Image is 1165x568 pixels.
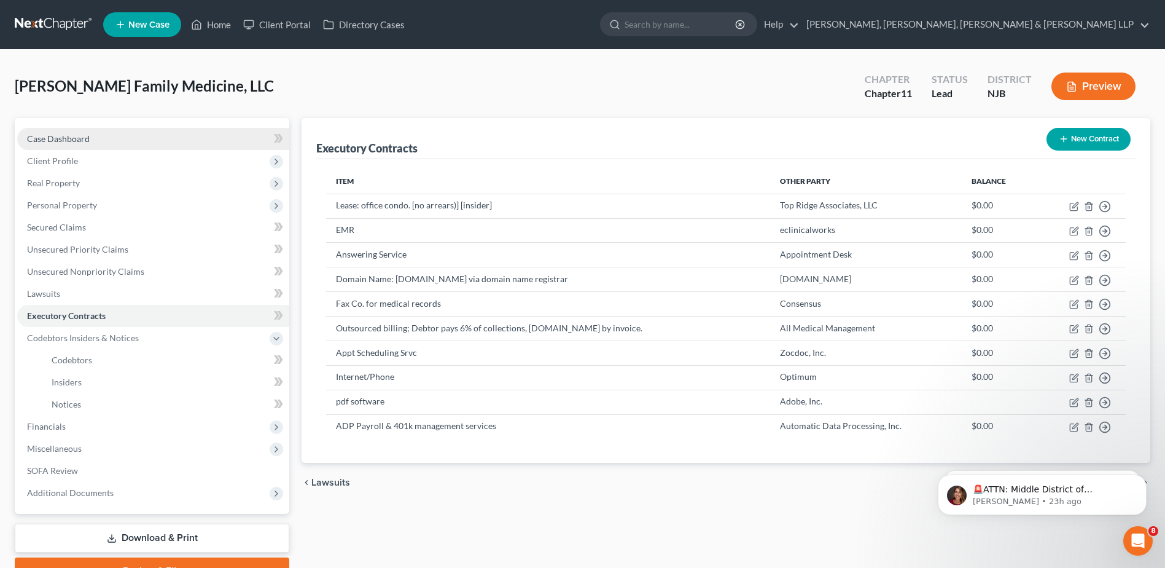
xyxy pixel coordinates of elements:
td: ADP Payroll & 401k management services [326,414,770,438]
a: Unsecured Priority Claims [17,239,289,261]
a: Help [758,14,799,36]
iframe: Intercom live chat [1123,526,1153,556]
a: Download & Print [15,524,289,553]
span: 11 [901,87,912,99]
td: Lease: office condo. [no arrears)] [insider] [326,194,770,218]
a: Client Portal [237,14,317,36]
i: chevron_left [302,478,311,487]
td: Answering Service [326,243,770,267]
td: $0.00 [962,292,1035,317]
td: Appt Scheduling Srvc [326,341,770,365]
div: Chapter [865,87,912,101]
th: Other Party [770,169,962,194]
a: Secured Claims [17,216,289,239]
td: $0.00 [962,317,1035,341]
td: Internet/Phone [326,365,770,390]
span: Additional Documents [27,487,114,498]
span: Miscellaneous [27,443,82,454]
a: Lawsuits [17,283,289,305]
td: EMR [326,218,770,243]
td: All Medical Management [770,317,962,341]
span: Case Dashboard [27,133,90,144]
td: Outsourced billing; Debtor pays 6% of collections, [DOMAIN_NAME] by invoice. [326,317,770,341]
td: Automatic Data Processing, Inc. [770,414,962,438]
th: Item [326,169,770,194]
iframe: Intercom notifications message [919,449,1165,535]
div: Lead [932,87,968,101]
span: Notices [52,399,81,409]
td: $0.00 [962,243,1035,267]
div: District [988,73,1032,87]
div: NJB [988,87,1032,101]
button: New Contract [1046,128,1131,151]
td: Fax Co. for medical records [326,292,770,317]
td: Optimum [770,365,962,390]
td: $0.00 [962,218,1035,243]
td: $0.00 [962,414,1035,438]
td: Adobe, Inc. [770,390,962,414]
span: SOFA Review [27,465,78,476]
th: Balance [962,169,1035,194]
td: $0.00 [962,194,1035,218]
a: SOFA Review [17,460,289,482]
span: Lawsuits [311,478,350,487]
span: Unsecured Nonpriority Claims [27,266,144,277]
div: Executory Contracts [316,141,418,156]
span: Unsecured Priority Claims [27,244,128,254]
a: Executory Contracts [17,305,289,327]
span: Lawsuits [27,288,60,299]
span: Real Property [27,178,80,188]
a: Unsecured Nonpriority Claims [17,261,289,283]
a: [PERSON_NAME], [PERSON_NAME], [PERSON_NAME] & [PERSON_NAME] LLP [800,14,1150,36]
a: Case Dashboard [17,128,289,150]
td: $0.00 [962,365,1035,390]
span: Client Profile [27,156,78,166]
div: Status [932,73,968,87]
span: Codebtors [52,355,92,365]
button: chevron_left Lawsuits [302,478,350,487]
span: Insiders [52,377,82,387]
span: Secured Claims [27,222,86,232]
span: Executory Contracts [27,310,106,321]
td: Appointment Desk [770,243,962,267]
td: $0.00 [962,341,1035,365]
a: Insiders [42,371,289,393]
td: pdf software [326,390,770,414]
td: [DOMAIN_NAME] [770,267,962,292]
span: Codebtors Insiders & Notices [27,333,139,343]
td: Zocdoc, Inc. [770,341,962,365]
button: Preview [1051,73,1136,100]
div: Chapter [865,73,912,87]
span: [PERSON_NAME] Family Medicine, LLC [15,77,274,95]
span: 8 [1148,526,1158,536]
span: Financials [27,421,66,432]
td: eclinicalworks [770,218,962,243]
a: Codebtors [42,349,289,371]
a: Notices [42,393,289,416]
a: Directory Cases [317,14,411,36]
a: Home [185,14,237,36]
td: Consensus [770,292,962,317]
span: Personal Property [27,200,97,210]
input: Search by name... [625,13,737,36]
td: Top Ridge Associates, LLC [770,194,962,218]
span: New Case [128,20,169,30]
td: $0.00 [962,267,1035,292]
td: Domain Name: [DOMAIN_NAME] via domain name registrar [326,267,770,292]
